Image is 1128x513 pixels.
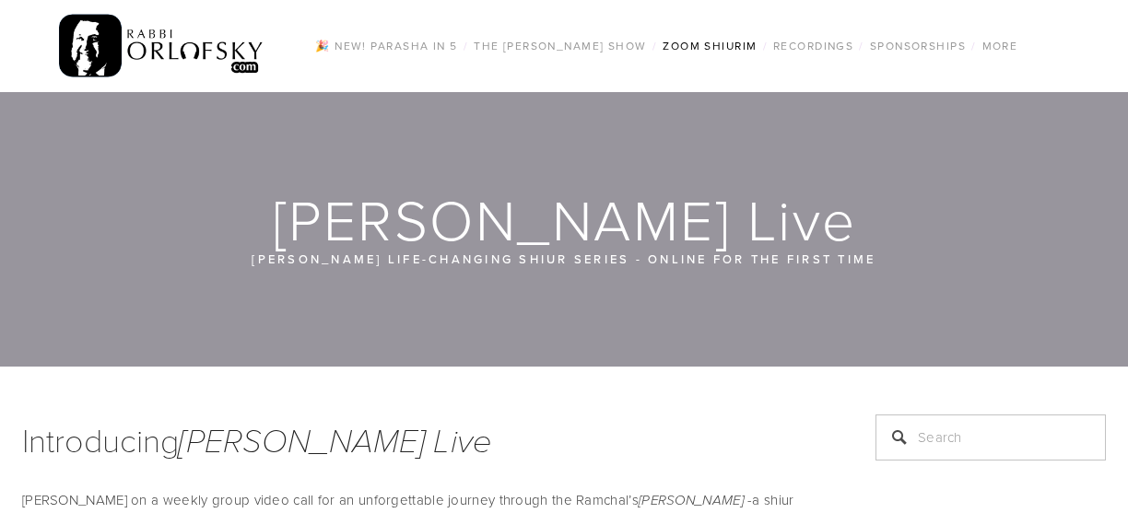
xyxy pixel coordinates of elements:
a: Sponsorships [864,34,971,58]
a: 🎉 NEW! Parasha in 5 [310,34,463,58]
h1: [PERSON_NAME] Live [22,190,1108,249]
img: RabbiOrlofsky.com [59,10,264,82]
a: The [PERSON_NAME] Show [468,34,652,58]
span: / [652,38,657,53]
a: More [977,34,1024,58]
span: / [763,38,768,53]
em: [PERSON_NAME] - [639,493,753,508]
em: [PERSON_NAME] Live [179,423,492,461]
p: [PERSON_NAME] life-changing shiur series - online for the first time [131,249,998,269]
h1: Introducing [22,414,829,467]
span: / [859,38,864,53]
a: Zoom Shiurim [657,34,762,58]
a: Recordings [768,34,859,58]
span: / [464,38,468,53]
input: Search [875,414,1106,461]
span: / [971,38,976,53]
